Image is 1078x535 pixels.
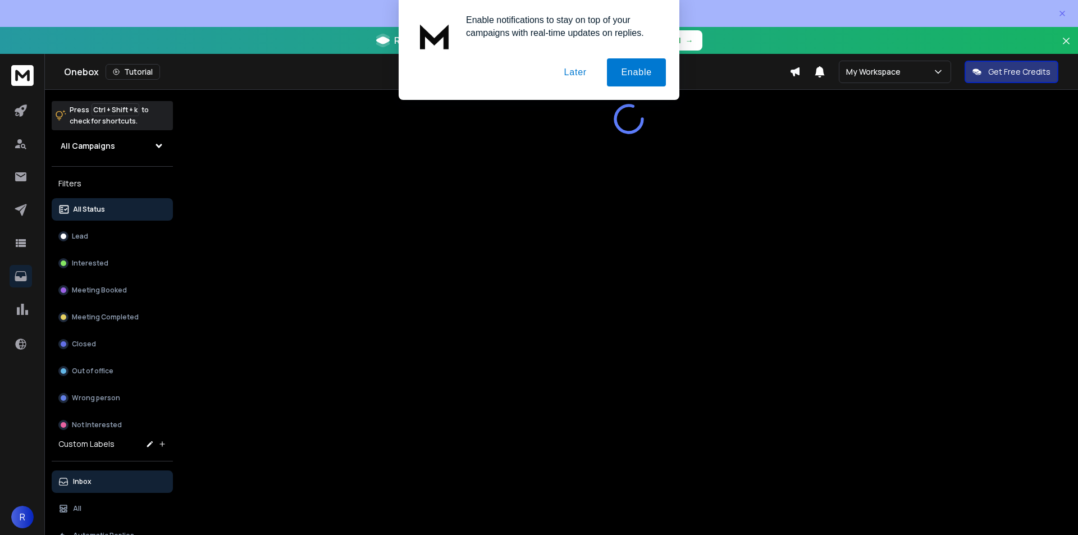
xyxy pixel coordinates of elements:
[11,506,34,528] button: R
[72,259,108,268] p: Interested
[70,104,149,127] p: Press to check for shortcuts.
[52,360,173,382] button: Out of office
[52,252,173,275] button: Interested
[72,286,127,295] p: Meeting Booked
[58,438,115,450] h3: Custom Labels
[52,279,173,301] button: Meeting Booked
[72,340,96,349] p: Closed
[52,414,173,436] button: Not Interested
[72,313,139,322] p: Meeting Completed
[52,135,173,157] button: All Campaigns
[52,225,173,248] button: Lead
[52,306,173,328] button: Meeting Completed
[52,176,173,191] h3: Filters
[52,497,173,520] button: All
[52,198,173,221] button: All Status
[73,477,92,486] p: Inbox
[72,394,120,403] p: Wrong person
[52,387,173,409] button: Wrong person
[72,367,113,376] p: Out of office
[72,232,88,241] p: Lead
[73,205,105,214] p: All Status
[72,420,122,429] p: Not Interested
[607,58,666,86] button: Enable
[61,140,115,152] h1: All Campaigns
[52,470,173,493] button: Inbox
[92,103,139,116] span: Ctrl + Shift + k
[412,13,457,58] img: notification icon
[52,333,173,355] button: Closed
[550,58,600,86] button: Later
[73,504,81,513] p: All
[457,13,666,39] div: Enable notifications to stay on top of your campaigns with real-time updates on replies.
